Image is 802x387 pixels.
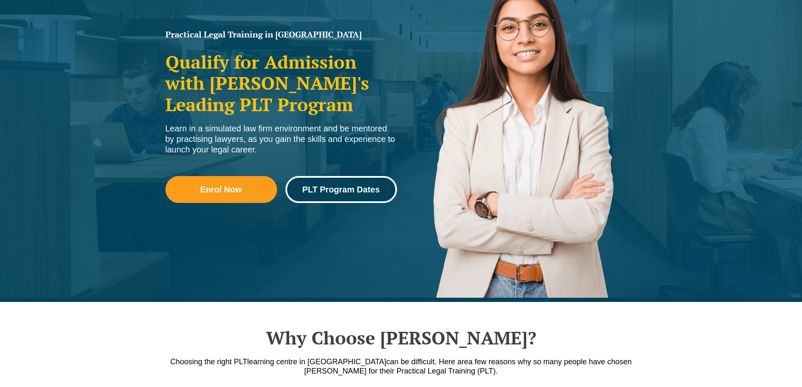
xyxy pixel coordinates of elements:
[247,358,386,366] span: learning centre in [GEOGRAPHIC_DATA]
[434,2,524,38] a: Practice Management Course
[285,176,397,203] a: PLT Program Dates
[165,176,277,203] a: Enrol Now
[750,2,783,38] a: Contact
[200,185,242,194] span: Enrol Now
[170,358,247,366] span: Choosing the right PLT
[672,2,714,38] a: Venue Hire
[161,357,641,376] p: a few reasons why so many people have chosen [PERSON_NAME] for their Practical Legal Training (PLT).
[714,2,750,38] a: About Us
[165,123,397,155] div: Learn in a simulated law firm environment and be mentored by practising lawyers, as you gain the ...
[19,7,75,31] a: [PERSON_NAME] Centre for Law
[302,185,380,194] span: PLT Program Dates
[310,2,383,38] a: Practical Legal Training
[383,2,434,38] a: CPD Programs
[165,51,397,115] h2: Qualify for Admission with [PERSON_NAME]'s Leading PLT Program
[161,327,641,348] h2: Why Choose [PERSON_NAME]?
[524,2,597,38] a: Traineeship Workshops
[386,358,469,366] span: can be difficult. Here are
[597,2,672,38] a: Medicare Billing Course
[165,30,397,39] h1: Practical Legal Training in [GEOGRAPHIC_DATA]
